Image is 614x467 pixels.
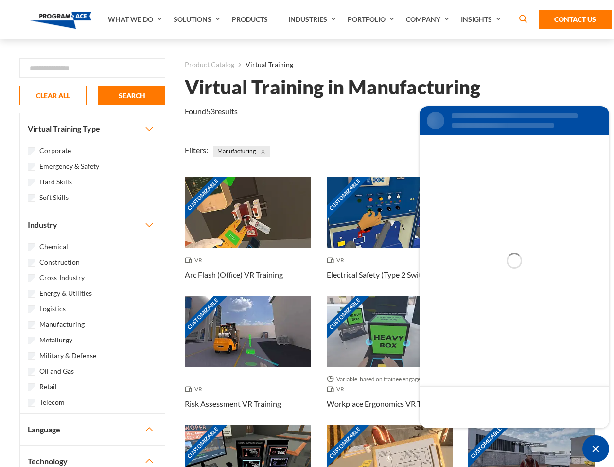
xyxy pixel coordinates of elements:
[258,146,268,157] button: Close
[28,163,35,171] input: Emergency & Safety
[28,147,35,155] input: Corporate
[39,397,65,408] label: Telecom
[28,352,35,360] input: Military & Defense
[28,368,35,376] input: Oil and Gas
[39,366,74,377] label: Oil and Gas
[39,272,85,283] label: Cross-Industry
[39,161,99,172] label: Emergency & Safety
[28,274,35,282] input: Cross-Industry
[39,145,71,156] label: Corporate
[185,79,480,96] h1: Virtual Training in Manufacturing
[39,288,92,299] label: Energy & Utilities
[28,321,35,329] input: Manufacturing
[539,10,612,29] a: Contact Us
[185,106,238,117] p: Found results
[39,241,68,252] label: Chemical
[39,319,85,330] label: Manufacturing
[327,375,453,384] span: Variable, based on trainee engagement with exercises.
[234,58,293,71] li: Virtual Training
[206,107,215,116] em: 53
[327,384,348,394] span: VR
[185,177,311,296] a: Customizable Thumbnail - Arc Flash (Office) VR Training VR Arc Flash (Office) VR Training
[185,255,206,265] span: VR
[28,290,35,298] input: Energy & Utilities
[39,304,66,314] label: Logistics
[39,192,69,203] label: Soft Skills
[327,398,444,410] h3: Workplace Ergonomics VR Training
[28,383,35,391] input: Retail
[28,179,35,186] input: Hard Skills
[28,337,35,344] input: Metallurgy
[185,398,281,410] h3: Risk Assessment VR Training
[185,269,283,281] h3: Arc Flash (Office) VR Training
[39,381,57,392] label: Retail
[39,177,72,187] label: Hard Skills
[28,194,35,202] input: Soft Skills
[185,384,206,394] span: VR
[39,350,96,361] label: Military & Defense
[327,269,453,281] h3: Electrical Safety (Type 2 Switchgear) VR Training
[185,58,234,71] a: Product Catalog
[20,113,165,144] button: Virtual Training Type
[30,12,92,29] img: Program-Ace
[185,145,208,155] span: Filters:
[582,435,609,462] div: Chat Widget
[417,104,612,431] iframe: SalesIQ Chat Window
[28,243,35,251] input: Chemical
[39,257,80,268] label: Construction
[327,296,453,425] a: Customizable Thumbnail - Workplace Ergonomics VR Training Variable, based on trainee engagement w...
[185,296,311,425] a: Customizable Thumbnail - Risk Assessment VR Training VR Risk Assessment VR Training
[213,146,270,157] span: Manufacturing
[20,209,165,240] button: Industry
[28,259,35,267] input: Construction
[327,177,453,296] a: Customizable Thumbnail - Electrical Safety (Type 2 Switchgear) VR Training VR Electrical Safety (...
[19,86,87,105] button: CLEAR ALL
[185,58,595,71] nav: breadcrumb
[28,305,35,313] input: Logistics
[28,399,35,407] input: Telecom
[582,435,609,462] span: Minimize live chat window
[20,414,165,445] button: Language
[39,335,72,345] label: Metallurgy
[327,255,348,265] span: VR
